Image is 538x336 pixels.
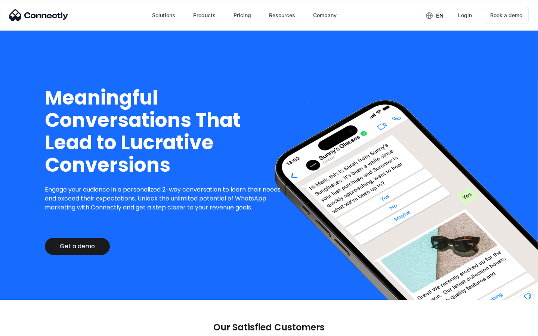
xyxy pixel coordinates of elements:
a: Pricing [228,6,257,24]
div: Products [193,10,216,21]
img: Connectly Logo [9,9,68,21]
p: Engage your audience in a personalized 2-way conversation to learn their needs and exceed their e... [45,185,287,212]
div: Solutions [152,10,175,21]
a: Login [452,6,478,24]
div: Get a demo [60,243,95,250]
div: Pricing [234,10,251,21]
aside: Language selected: English [7,323,45,333]
div: Resources [269,10,295,21]
a: Book a demo [484,7,529,24]
div: Company [313,10,337,21]
a: Get a demo [45,238,110,255]
ul: Language list [15,323,45,333]
div: Login [458,10,472,21]
div: en [436,10,443,21]
h1: Meaningful Conversations That Lead to Lucrative Conversions [45,87,287,176]
p: Our Satisfied Customers [213,322,325,333]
